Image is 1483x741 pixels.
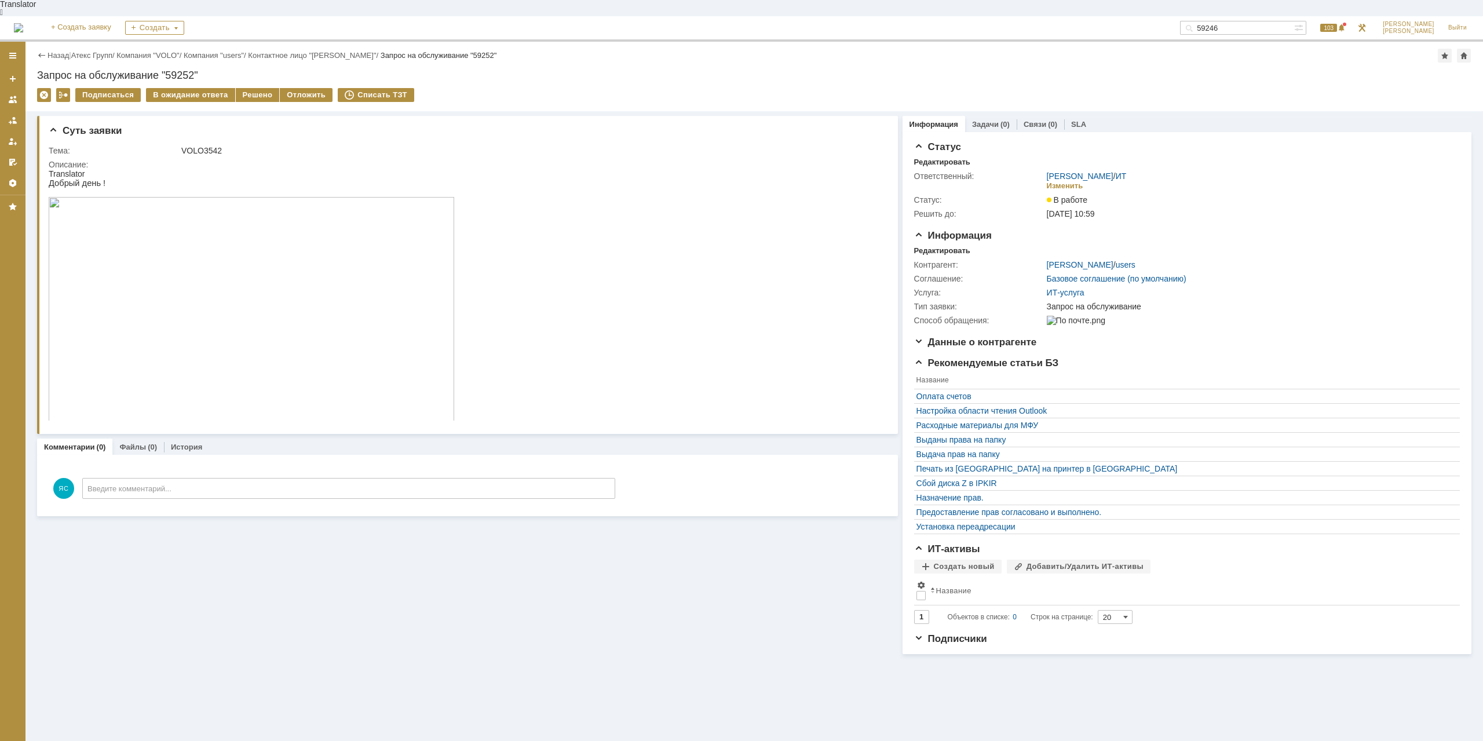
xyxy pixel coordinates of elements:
a: Выдача прав на папку [916,450,1452,459]
a: Файлы [119,443,146,451]
div: Создать [125,21,184,35]
a: + Создать заявку [44,16,118,39]
a: Заявки на командах [3,90,22,109]
th: Название [914,374,1454,389]
a: Настройки [3,174,22,192]
div: Тема: [49,146,179,155]
a: Назначение прав. [916,493,1452,502]
div: / [1047,260,1135,269]
span: Расширенный поиск [1294,21,1306,32]
span: В работе [1047,195,1087,205]
a: [PERSON_NAME] [1047,171,1113,181]
a: ИТ [1116,171,1127,181]
a: ИТ-услуга [1047,288,1084,297]
div: Открыть панель уведомлений [1313,16,1348,39]
div: VOLO3542 [181,146,878,155]
span: Суть заявки [49,125,122,136]
span: Информация [914,230,992,241]
a: Контактное лицо "[PERSON_NAME]" [248,51,376,60]
div: Редактировать [914,158,970,167]
div: 0 [1013,610,1017,624]
a: История [171,443,202,451]
div: Редактировать [914,246,970,255]
img: logo [14,23,23,32]
a: Назад [48,51,69,60]
a: users [1116,260,1135,269]
div: Добавить в избранное [1438,49,1452,63]
a: Компания "VOLO" [116,51,179,60]
div: Статус: [914,195,1044,205]
a: Оплата счетов [916,392,1452,401]
div: Запрос на обслуживание "59252" [381,51,497,60]
div: / [1047,171,1127,181]
div: Решить до: [914,209,1044,218]
a: Атекс Групп [71,51,112,60]
a: Выйти [1441,16,1474,39]
div: / [116,51,184,60]
div: (0) [148,443,157,451]
div: (0) [1048,120,1057,129]
div: Ответственный: [914,171,1044,181]
a: [PERSON_NAME][PERSON_NAME] [1376,16,1441,39]
a: Связи [1024,120,1046,129]
img: По почте.png [1047,316,1105,325]
div: Соглашение: [914,274,1044,283]
div: Контрагент: [914,260,1044,269]
span: Данные о контрагенте [914,337,1037,348]
a: Перейти в интерфейс администратора [1355,21,1369,35]
a: Заявки в моей ответственности [3,111,22,130]
a: Выданы права на папку [916,435,1452,444]
a: Создать заявку [3,70,22,88]
span: ИТ-активы [914,543,980,554]
div: Способ обращения: [914,316,1044,325]
a: Печать из [GEOGRAPHIC_DATA] на принтер в [GEOGRAPHIC_DATA] [916,464,1452,473]
a: SLA [1071,120,1086,129]
span: 103 [1320,24,1337,32]
a: Установка переадресации [916,522,1452,531]
div: Запрос на обслуживание [1047,302,1452,311]
a: Компания "users" [184,51,244,60]
a: Задачи [972,120,999,129]
a: Мои согласования [3,153,22,171]
div: Изменить [1047,181,1083,191]
div: Запрос на обслуживание "59252" [37,70,1471,81]
a: Мои заявки [3,132,22,151]
div: Сделать домашней страницей [1457,49,1471,63]
span: [PERSON_NAME] [1383,21,1434,28]
div: Услуга: [914,288,1044,297]
a: Расходные материалы для МФУ [916,421,1452,430]
div: / [71,51,117,60]
div: / [184,51,248,60]
div: | [69,50,71,59]
div: Тип заявки: [914,302,1044,311]
span: Рекомендуемые статьи БЗ [914,357,1059,368]
div: (0) [97,443,106,451]
a: Комментарии [44,443,95,451]
a: Перейти на домашнюю страницу [14,23,23,32]
a: Настройка области чтения Outlook [916,406,1452,415]
span: Подписчики [914,633,987,644]
a: Предоставление прав согласовано и выполнено. [916,508,1452,517]
i: Строк на странице: [948,610,1093,624]
a: [PERSON_NAME] [1047,260,1113,269]
span: ЯС [53,478,74,499]
a: Сбой диска Z в IPKIR [916,479,1452,488]
th: Название [928,578,1454,605]
div: / [248,51,380,60]
div: Описание: [49,160,880,169]
div: Удалить [37,88,51,102]
span: Объектов в списке: [948,613,1010,621]
span: Настройки [916,581,926,590]
div: Название [936,586,971,595]
div: (0) [1000,120,1010,129]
